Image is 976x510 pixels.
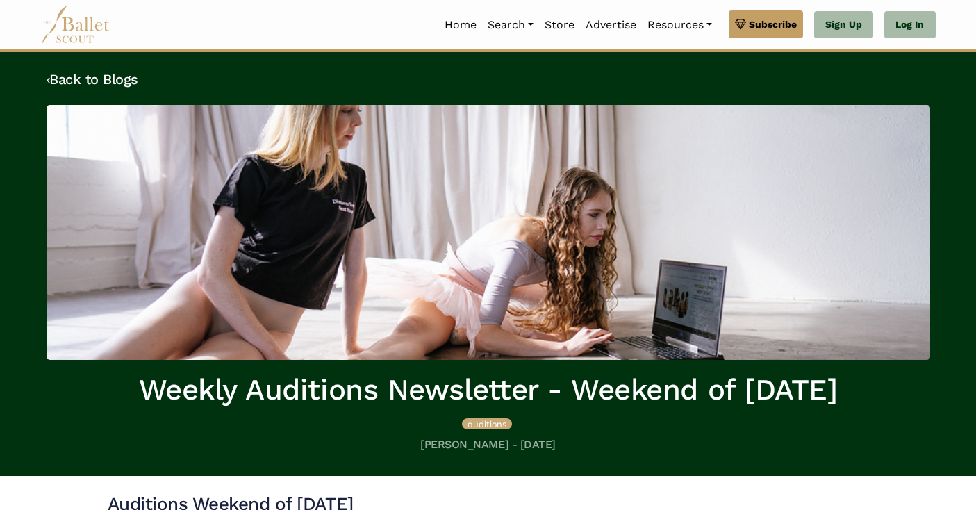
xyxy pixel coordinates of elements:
[884,11,935,39] a: Log In
[468,418,506,429] span: auditions
[47,70,50,88] code: ‹
[482,10,539,40] a: Search
[47,105,930,360] img: header_image.img
[47,438,930,452] h5: [PERSON_NAME] - [DATE]
[47,71,138,88] a: ‹Back to Blogs
[729,10,803,38] a: Subscribe
[539,10,580,40] a: Store
[47,371,930,409] h1: Weekly Auditions Newsletter - Weekend of [DATE]
[749,17,797,32] span: Subscribe
[642,10,718,40] a: Resources
[462,416,512,430] a: auditions
[580,10,642,40] a: Advertise
[439,10,482,40] a: Home
[814,11,873,39] a: Sign Up
[735,17,746,32] img: gem.svg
